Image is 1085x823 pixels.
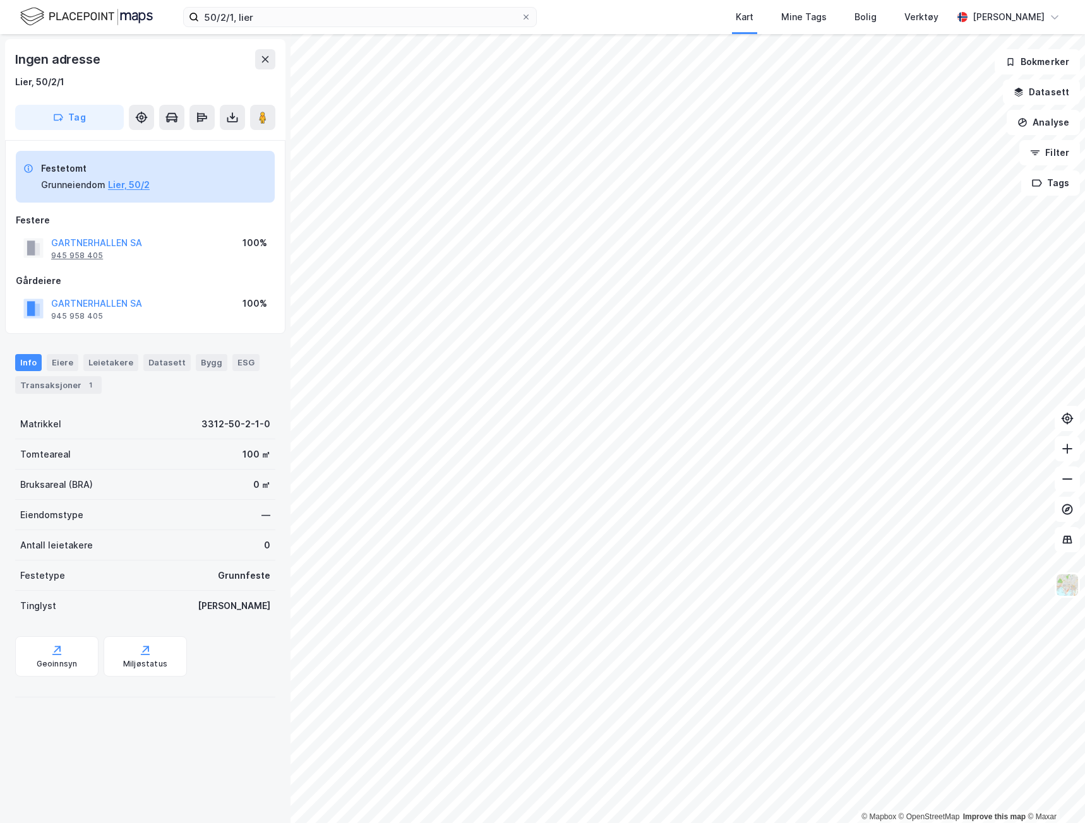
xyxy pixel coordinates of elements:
div: Grunneiendom [41,177,105,192]
a: Mapbox [861,812,896,821]
div: Miljøstatus [123,659,167,669]
div: Festetype [20,568,65,583]
div: Bolig [854,9,877,25]
div: 1 [84,379,97,391]
div: Lier, 50/2/1 [15,74,64,90]
div: Matrikkel [20,417,61,432]
div: 100% [243,235,267,251]
div: — [261,507,270,523]
div: Datasett [143,354,191,370]
div: [PERSON_NAME] [198,598,270,613]
button: Tag [15,105,124,130]
div: Bruksareal (BRA) [20,477,93,492]
button: Lier, 50/2 [108,177,150,192]
div: Bygg [196,354,227,370]
div: Info [15,354,42,370]
div: 945 958 405 [51,251,103,261]
div: Tomteareal [20,447,71,462]
div: Grunnfeste [218,568,270,583]
div: Gårdeiere [16,273,275,288]
iframe: Chat Widget [1022,762,1085,823]
button: Analyse [1007,110,1080,135]
button: Filter [1019,140,1080,165]
div: Eiendomstype [20,507,83,523]
div: Leietakere [83,354,138,370]
div: Antall leietakere [20,538,93,553]
div: Geoinnsyn [37,659,78,669]
div: ESG [232,354,260,370]
img: Z [1055,573,1079,597]
input: Søk på adresse, matrikkel, gårdeiere, leietakere eller personer [199,8,521,27]
div: 3312-50-2-1-0 [201,417,270,432]
button: Tags [1021,170,1080,196]
div: Kart [736,9,753,25]
div: Transaksjoner [15,376,102,394]
div: Kontrollprogram for chat [1022,762,1085,823]
div: 100% [243,296,267,311]
div: Eiere [47,354,78,370]
button: Datasett [1003,80,1080,105]
a: OpenStreetMap [899,812,960,821]
div: Verktøy [904,9,938,25]
img: logo.f888ab2527a4732fd821a326f86c7f29.svg [20,6,153,28]
button: Bokmerker [995,49,1080,74]
div: 0 ㎡ [253,477,270,492]
div: Festetomt [41,161,150,176]
div: Mine Tags [781,9,827,25]
div: Ingen adresse [15,49,102,69]
div: 945 958 405 [51,311,103,321]
div: 100 ㎡ [243,447,270,462]
div: Festere [16,213,275,228]
div: [PERSON_NAME] [973,9,1045,25]
div: 0 [264,538,270,553]
div: Tinglyst [20,598,56,613]
a: Improve this map [963,812,1026,821]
